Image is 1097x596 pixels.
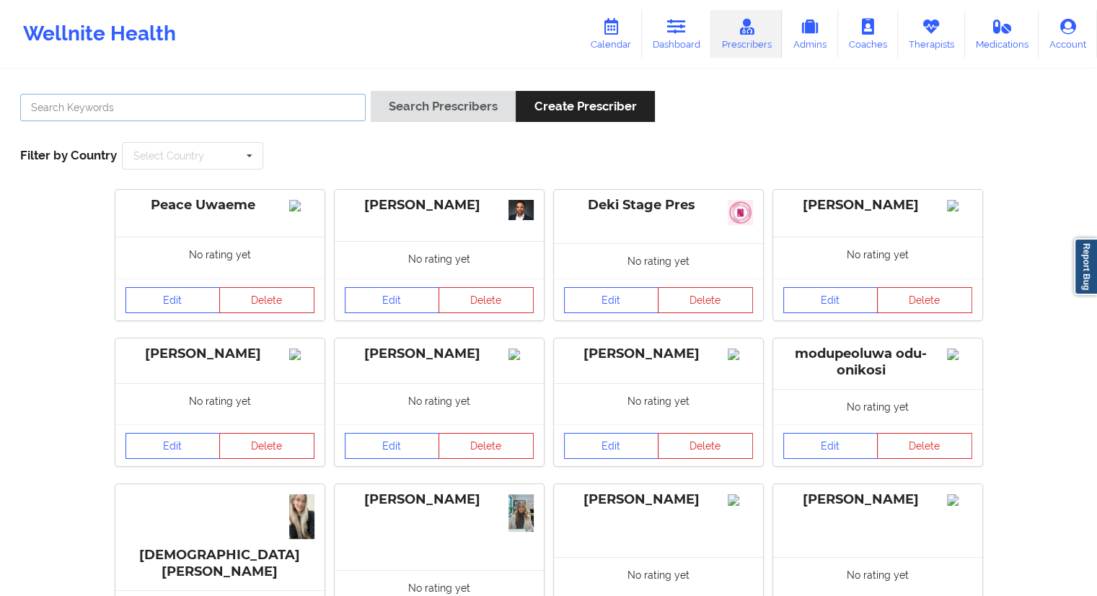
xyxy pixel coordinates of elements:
img: Image%2Fplaceholer-image.png [947,494,972,506]
a: Admins [782,10,838,58]
a: Medications [965,10,1039,58]
div: [PERSON_NAME] [564,346,753,362]
button: Delete [877,433,972,459]
button: Search Prescribers [371,91,516,122]
div: [PERSON_NAME] [345,197,534,214]
img: 0483450a-f106-49e5-a06f-46585b8bd3b5_slack_1.jpg [728,200,753,225]
button: Delete [439,287,534,313]
a: Coaches [838,10,898,58]
img: ee46b579-6dda-4ebc-84ff-89c25734b56f_Ragavan_Mahadevan29816-Edit-WEB_VERSION_Chris_Gillett_Housto... [508,200,534,220]
div: No rating yet [554,383,763,424]
img: Image%2Fplaceholer-image.png [728,494,753,506]
div: No rating yet [115,383,325,424]
div: No rating yet [773,389,982,424]
div: [PERSON_NAME] [783,197,972,214]
button: Delete [877,287,972,313]
a: Edit [345,433,440,459]
a: Edit [125,433,221,459]
button: Create Prescriber [516,91,654,122]
img: Image%2Fplaceholer-image.png [728,349,753,360]
div: No rating yet [773,237,982,279]
a: Edit [783,287,878,313]
div: [PERSON_NAME] [564,491,753,508]
div: Peace Uwaeme [125,197,314,214]
img: 0052e3ff-777b-4aca-b0e1-080d590c5aa1_IMG_7016.JPG [289,494,314,539]
img: Image%2Fplaceholer-image.png [508,349,534,360]
a: Prescribers [711,10,783,58]
button: Delete [219,433,314,459]
a: Dashboard [642,10,711,58]
div: No rating yet [115,237,325,279]
a: Account [1039,10,1097,58]
img: 7794b820-3688-45ec-81e0-f9b79cbbaf67_IMG_9524.png [508,494,534,533]
span: Filter by Country [20,148,117,162]
div: [DEMOGRAPHIC_DATA][PERSON_NAME] [125,491,314,580]
div: [PERSON_NAME] [125,346,314,362]
a: Edit [783,433,878,459]
img: Image%2Fplaceholer-image.png [947,200,972,211]
a: Edit [125,287,221,313]
input: Search Keywords [20,94,366,121]
div: No rating yet [554,243,763,279]
img: Image%2Fplaceholer-image.png [947,349,972,360]
button: Delete [658,433,753,459]
button: Delete [658,287,753,313]
div: [PERSON_NAME] [345,491,534,508]
button: Delete [439,433,534,459]
div: No rating yet [335,241,544,279]
a: Report Bug [1074,238,1097,295]
div: No rating yet [335,383,544,424]
button: Delete [219,287,314,313]
div: [PERSON_NAME] [345,346,534,362]
a: Edit [345,287,440,313]
a: Edit [564,287,659,313]
a: Edit [564,433,659,459]
div: Deki Stage Pres [564,197,753,214]
div: [PERSON_NAME] [783,491,972,508]
div: modupeoluwa odu-onikosi [783,346,972,379]
div: Select Country [133,151,204,161]
img: Image%2Fplaceholer-image.png [289,200,314,211]
img: Image%2Fplaceholer-image.png [289,349,314,360]
a: Therapists [898,10,965,58]
a: Calendar [580,10,642,58]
